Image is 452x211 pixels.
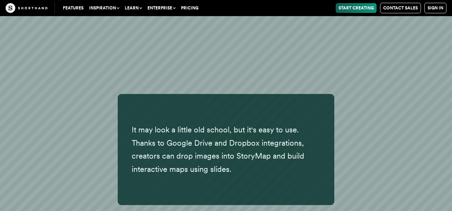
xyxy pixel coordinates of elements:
button: Inspiration [86,3,122,13]
a: Start Creating [336,3,377,13]
p: It may look a little old school, but it's easy to use. Thanks to Google Drive and Dropbox integra... [132,123,320,176]
a: Pricing [178,3,201,13]
button: Learn [122,3,145,13]
button: Enterprise [145,3,178,13]
a: Contact Sales [380,3,421,13]
a: Features [60,3,86,13]
img: The Craft [6,3,48,13]
a: Sign in [424,3,446,13]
